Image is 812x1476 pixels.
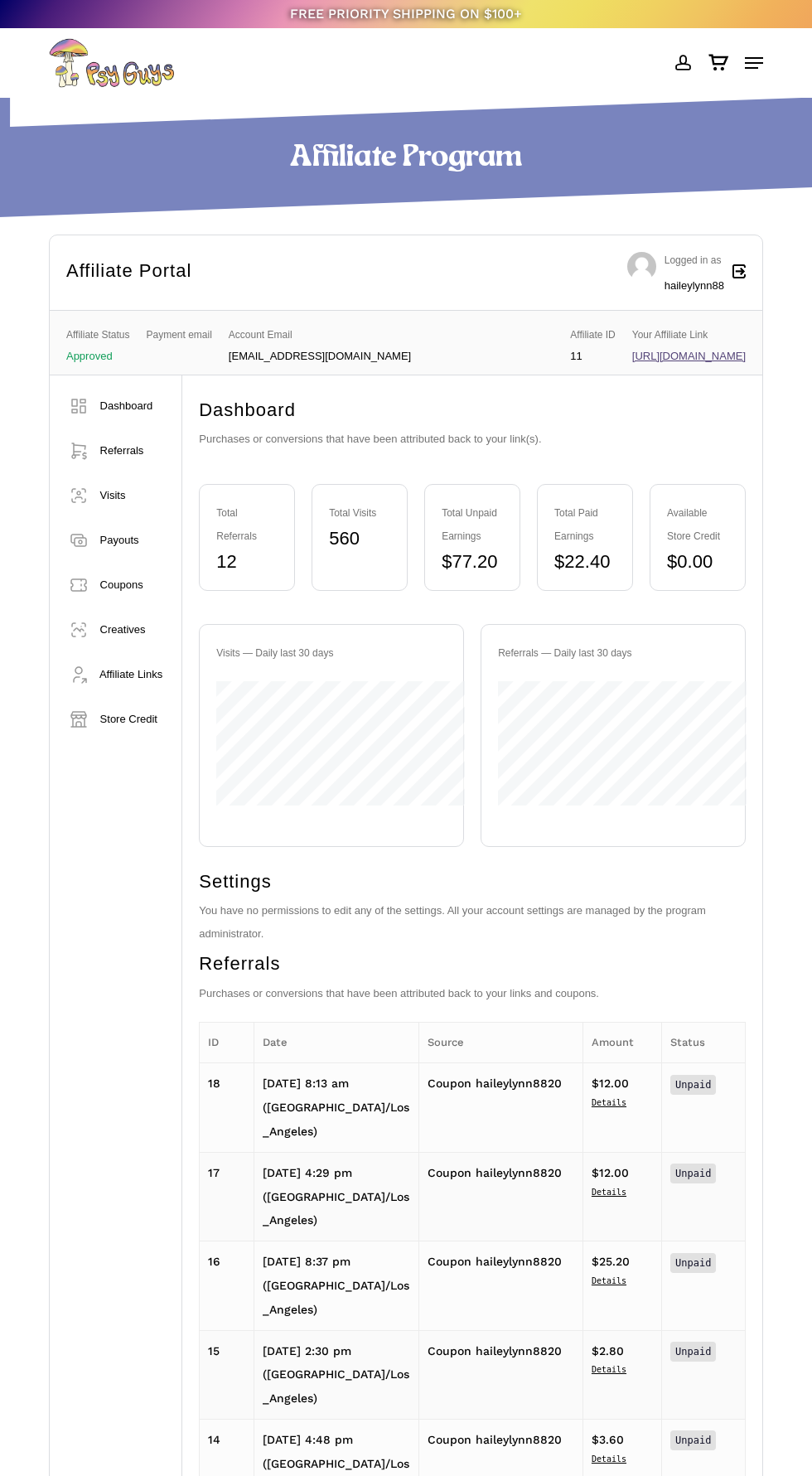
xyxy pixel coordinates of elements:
[100,713,157,725] span: Store Credit
[665,254,722,266] span: Logged in as
[592,1274,653,1289] a: Details
[632,350,746,362] a: [URL][DOMAIN_NAME]
[592,1077,629,1090] bdi: 12.00
[442,551,452,572] span: $
[428,1036,464,1048] span: Source
[665,274,724,298] div: haileylynn88
[66,323,130,346] span: Affiliate Status
[58,428,173,473] a: Referrals
[216,501,278,548] div: Total Referrals
[58,652,173,697] a: Affiliate Links
[329,527,390,550] div: 560
[592,1036,634,1048] span: Amount
[592,1185,653,1200] a: Details
[592,1166,629,1179] bdi: 12.00
[592,1096,653,1111] a: Details
[100,534,139,546] span: Payouts
[208,1036,219,1048] span: ID
[199,982,746,1022] p: Purchases or conversions that have been attributed back to your links and coupons.
[100,489,126,501] span: Visits
[632,323,746,346] span: Your Affiliate Link
[442,551,497,572] bdi: 77.20
[199,868,746,896] h2: Settings
[49,139,763,177] h1: Affiliate Program
[99,668,162,680] span: Affiliate Links
[254,1152,418,1241] td: [DATE] 4:29 pm ([GEOGRAPHIC_DATA]/Los_Angeles)
[418,1152,582,1241] td: Coupon haileylynn8820
[49,38,175,88] img: PsyGuys
[254,1063,418,1152] td: [DATE] 8:13 am ([GEOGRAPHIC_DATA]/Los_Angeles)
[675,1168,711,1179] span: Unpaid
[229,351,411,362] p: [EMAIL_ADDRESS][DOMAIN_NAME]
[592,1362,653,1377] a: Details
[699,38,737,88] a: Cart
[200,1241,254,1330] td: 16
[592,1166,599,1179] span: $
[254,1330,418,1419] td: [DATE] 2:30 pm ([GEOGRAPHIC_DATA]/Los_Angeles)
[200,1063,254,1152] td: 18
[58,518,173,563] a: Payouts
[199,396,746,424] h2: Dashboard
[592,1255,599,1268] span: $
[667,551,677,572] span: $
[58,607,173,652] a: Creatives
[554,551,564,572] span: $
[418,1330,582,1419] td: Coupon haileylynn8820
[592,1433,599,1446] span: $
[66,257,191,285] h2: Affiliate Portal
[442,501,503,548] div: Total Unpaid Earnings
[592,1344,624,1357] bdi: 2.80
[199,428,746,467] p: Purchases or conversions that have been attributed back to your link(s).
[675,1346,711,1357] span: Unpaid
[58,384,173,428] a: Dashboard
[216,550,278,573] div: 12
[199,950,746,978] h2: Referrals
[670,1036,705,1048] span: Status
[199,899,746,946] p: You have no permissions to edit any of the settings. All your account settings are managed by the...
[592,1344,599,1357] span: $
[498,641,728,665] div: Referrals — Daily last 30 days
[554,501,616,548] div: Total Paid Earnings
[554,551,610,572] bdi: 22.40
[418,1241,582,1330] td: Coupon haileylynn8820
[592,1452,653,1467] a: Details
[146,323,211,346] span: Payment email
[329,501,390,525] div: Total Visits
[100,444,144,457] span: Referrals
[229,323,411,346] span: Account Email
[216,641,447,665] div: Visits — Daily last 30 days
[570,351,615,362] p: 11
[592,1077,599,1090] span: $
[667,551,713,572] bdi: 0.00
[592,1433,624,1446] bdi: 3.60
[263,1036,288,1048] span: Date
[100,623,146,636] span: Creatives
[100,399,153,412] span: Dashboard
[254,1241,418,1330] td: [DATE] 8:37 pm ([GEOGRAPHIC_DATA]/Los_Angeles)
[675,1079,711,1091] span: Unpaid
[745,55,763,71] a: Navigation Menu
[675,1435,711,1446] span: Unpaid
[58,473,173,518] a: Visits
[200,1152,254,1241] td: 17
[627,252,656,281] img: Avatar photo
[592,1255,630,1268] bdi: 25.20
[418,1063,582,1152] td: Coupon haileylynn8820
[675,1257,711,1269] span: Unpaid
[58,697,173,742] a: Store Credit
[200,1330,254,1419] td: 15
[58,563,173,607] a: Coupons
[570,323,615,346] span: Affiliate ID
[100,578,143,591] span: Coupons
[667,501,728,548] div: Available Store Credit
[66,351,130,362] p: Approved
